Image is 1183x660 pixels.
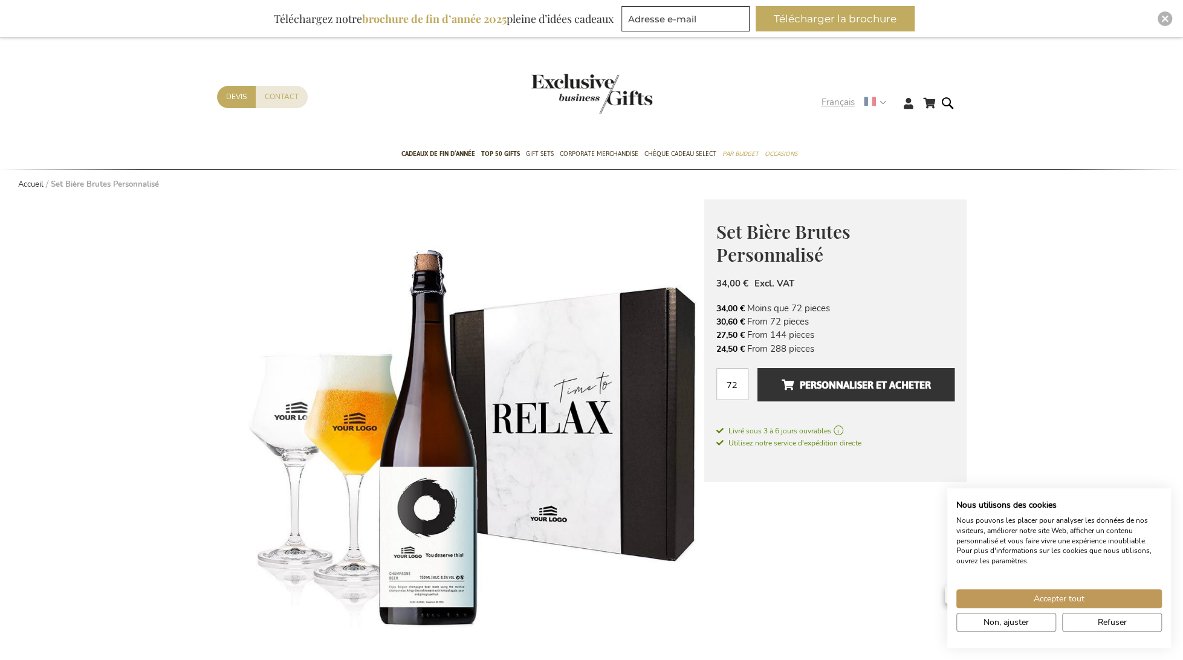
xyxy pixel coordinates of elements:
[217,86,256,108] a: Devis
[765,147,797,160] span: Occasions
[1158,11,1172,26] div: Close
[716,277,748,290] span: 34,00 €
[1034,592,1084,605] span: Accepter tout
[716,425,955,436] a: Livré sous 3 à 6 jours ouvrables
[716,328,955,341] li: From 144 pieces
[481,147,520,160] span: TOP 50 Gifts
[362,11,507,26] b: brochure de fin d’année 2025
[757,368,954,401] button: Personnaliser et acheter
[716,219,851,267] span: Set Bière Brutes Personnalisé
[51,179,159,190] strong: Set Bière Brutes Personnalisé
[531,74,592,114] a: store logo
[526,147,554,160] span: Gift Sets
[268,6,619,31] div: Téléchargez notre pleine d’idées cadeaux
[716,436,861,448] a: Utilisez notre service d'expédition directe
[716,316,745,328] span: 30,60 €
[531,74,652,114] img: Exclusive Business gifts logo
[984,616,1029,629] span: Non, ajuster
[716,342,955,355] li: From 288 pieces
[716,438,861,448] span: Utilisez notre service d'expédition directe
[956,589,1162,608] button: Accepter tous les cookies
[716,303,745,314] span: 34,00 €
[716,343,745,355] span: 24,50 €
[256,86,308,108] a: Contact
[1161,15,1168,22] img: Close
[756,6,915,31] button: Télécharger la brochure
[822,95,855,109] span: Français
[781,375,930,395] span: Personnaliser et acheter
[716,302,955,315] li: Moins que 72 pieces
[822,95,894,109] div: Français
[644,147,716,160] span: Chèque Cadeau Select
[1098,616,1127,629] span: Refuser
[716,368,748,400] input: Qté
[722,147,759,160] span: Par budget
[560,147,638,160] span: Corporate Merchandise
[401,147,475,160] span: Cadeaux de fin d’année
[1062,613,1162,632] button: Refuser tous les cookies
[18,179,44,190] a: Accueil
[716,329,745,341] span: 27,50 €
[956,500,1162,511] h2: Nous utilisons des cookies
[716,315,955,328] li: From 72 pieces
[956,613,1056,632] button: Ajustez les préférences de cookie
[956,516,1162,566] p: Nous pouvons les placer pour analyser les données de nos visiteurs, améliorer notre site Web, aff...
[621,6,750,31] input: Adresse e-mail
[621,6,753,35] form: marketing offers and promotions
[754,277,794,290] span: Excl. VAT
